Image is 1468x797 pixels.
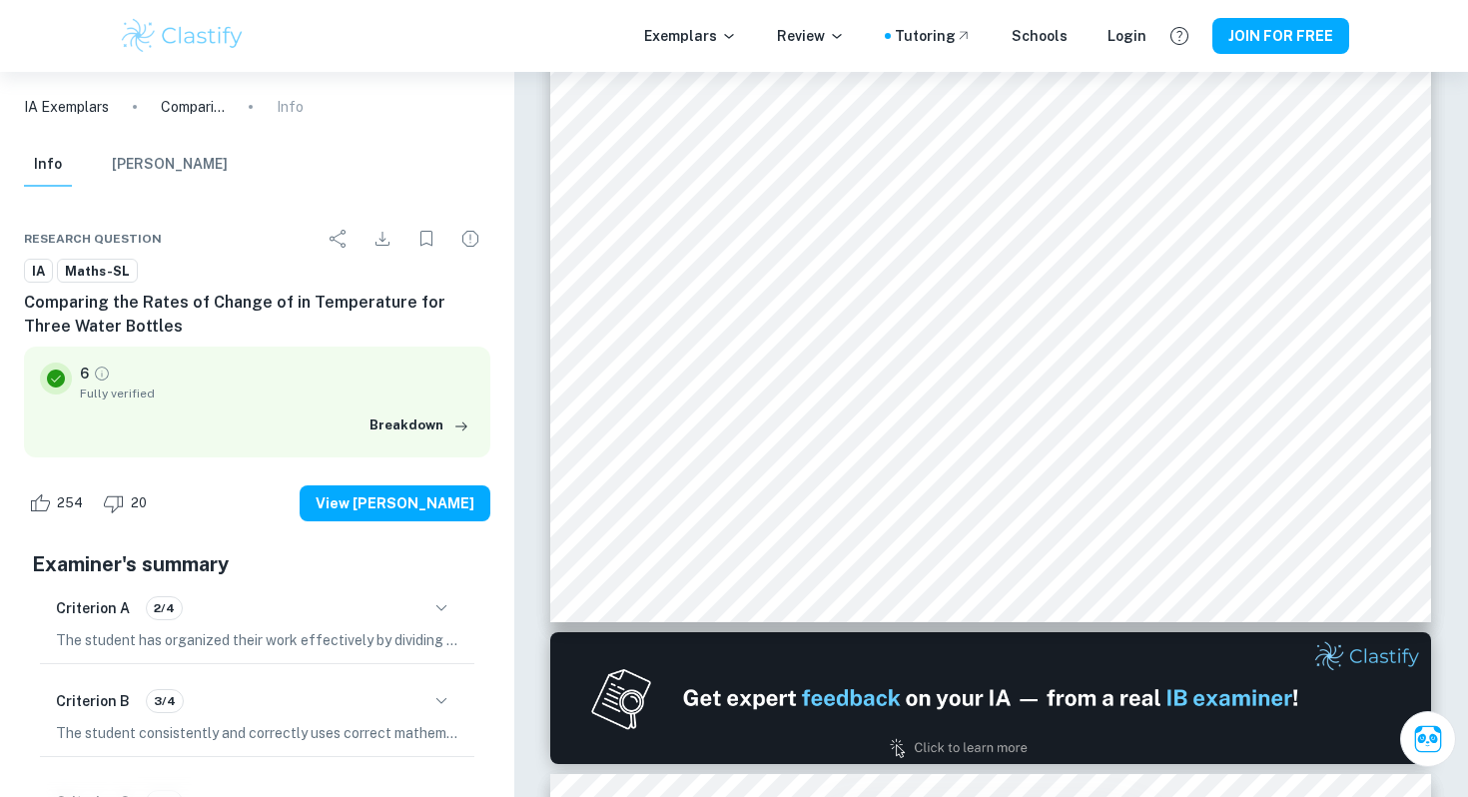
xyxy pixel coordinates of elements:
img: Ad [550,632,1431,764]
a: Tutoring [895,25,972,47]
a: IA Exemplars [24,96,109,118]
a: IA [24,259,53,284]
div: Share [319,219,359,259]
button: Help and Feedback [1162,19,1196,53]
span: 20 [120,493,158,513]
span: IA [25,262,52,282]
a: Grade fully verified [93,365,111,383]
a: Login [1107,25,1146,47]
button: View [PERSON_NAME] [300,485,490,521]
div: Download [363,219,402,259]
span: Research question [24,230,162,248]
div: Report issue [450,219,490,259]
p: Review [777,25,845,47]
button: Info [24,143,72,187]
p: 6 [80,363,89,385]
h6: Comparing the Rates of Change of in Temperature for Three Water Bottles [24,291,490,339]
h6: Criterion B [56,690,130,712]
p: Exemplars [644,25,737,47]
div: Bookmark [406,219,446,259]
p: Comparing the Rates of Change of in Temperature for Three Water Bottles [161,96,225,118]
p: Info [277,96,304,118]
p: The student consistently and correctly uses correct mathematical notation, symbols, and terminolo... [56,722,458,744]
span: 254 [46,493,94,513]
span: Fully verified [80,385,474,402]
button: JOIN FOR FREE [1212,18,1349,54]
div: Dislike [98,487,158,519]
button: [PERSON_NAME] [112,143,228,187]
h5: Examiner's summary [32,549,482,579]
p: The student has organized their work effectively by dividing it into sections with clear subdivis... [56,629,458,651]
span: Maths-SL [58,262,137,282]
a: Maths-SL [57,259,138,284]
a: Schools [1012,25,1068,47]
div: Like [24,487,94,519]
button: Ask Clai [1400,711,1456,767]
span: 3/4 [147,692,183,710]
img: Clastify logo [119,16,246,56]
span: 2/4 [147,599,182,617]
h6: Criterion A [56,597,130,619]
button: Breakdown [365,410,474,440]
